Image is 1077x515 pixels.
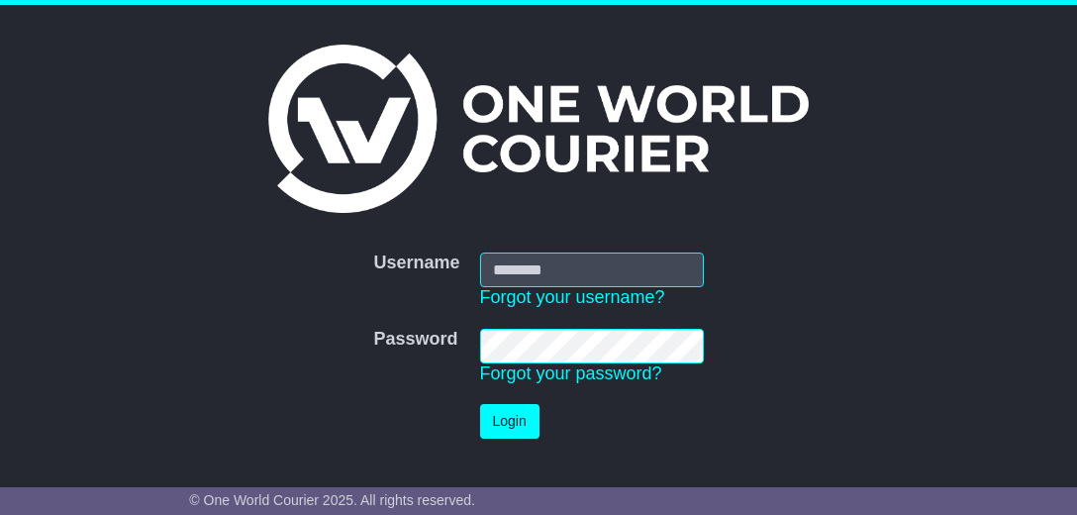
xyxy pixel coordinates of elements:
[189,492,475,508] span: © One World Courier 2025. All rights reserved.
[480,363,662,383] a: Forgot your password?
[373,253,459,274] label: Username
[480,404,539,439] button: Login
[268,45,809,213] img: One World
[373,329,457,351] label: Password
[480,287,665,307] a: Forgot your username?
